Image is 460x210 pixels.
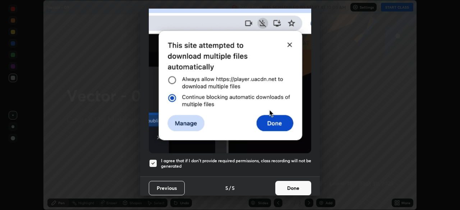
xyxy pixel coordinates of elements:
h4: 5 [225,184,228,192]
h4: 5 [232,184,235,192]
button: Done [275,181,311,195]
button: Previous [149,181,185,195]
h5: I agree that if I don't provide required permissions, class recording will not be generated [161,158,311,169]
h4: / [229,184,231,192]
